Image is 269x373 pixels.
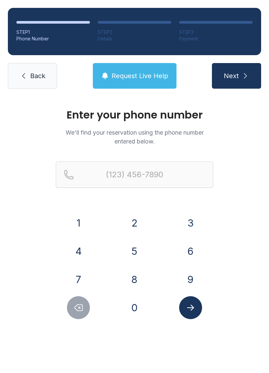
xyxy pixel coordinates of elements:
[98,35,171,42] div: Details
[56,110,213,120] h1: Enter your phone number
[56,128,213,146] p: We'll find your reservation using the phone number entered below.
[179,211,202,234] button: 3
[179,296,202,319] button: Submit lookup form
[67,211,90,234] button: 1
[16,35,90,42] div: Phone Number
[179,29,253,35] div: STEP 3
[67,240,90,263] button: 4
[67,296,90,319] button: Delete number
[123,268,146,291] button: 8
[123,211,146,234] button: 2
[112,71,168,80] span: Request Live Help
[179,35,253,42] div: Payment
[224,71,239,80] span: Next
[123,240,146,263] button: 5
[123,296,146,319] button: 0
[30,71,45,80] span: Back
[179,268,202,291] button: 9
[98,29,171,35] div: STEP 2
[16,29,90,35] div: STEP 1
[56,162,213,188] input: Reservation phone number
[179,240,202,263] button: 6
[67,268,90,291] button: 7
